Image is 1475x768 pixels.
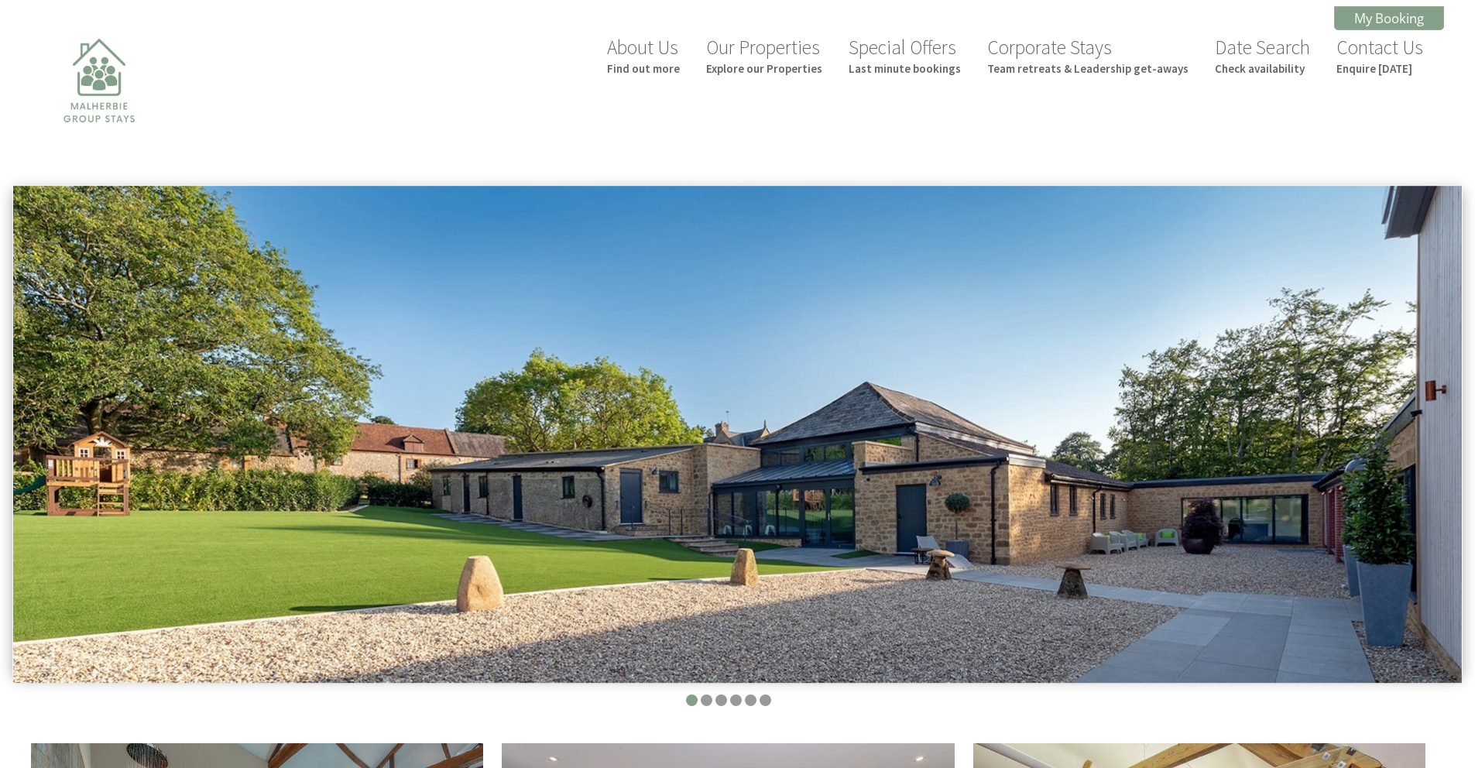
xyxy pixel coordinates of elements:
[987,35,1189,76] a: Corporate StaysTeam retreats & Leadership get-aways
[1336,35,1423,76] a: Contact UsEnquire [DATE]
[987,61,1189,76] small: Team retreats & Leadership get-aways
[1215,61,1310,76] small: Check availability
[706,35,822,76] a: Our PropertiesExplore our Properties
[849,35,961,76] a: Special OffersLast minute bookings
[1334,6,1444,30] a: My Booking
[22,29,177,183] img: Malherbie Group Stays
[1215,35,1310,76] a: Date SearchCheck availability
[849,61,961,76] small: Last minute bookings
[607,35,680,76] a: About UsFind out more
[706,61,822,76] small: Explore our Properties
[607,61,680,76] small: Find out more
[1336,61,1423,76] small: Enquire [DATE]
